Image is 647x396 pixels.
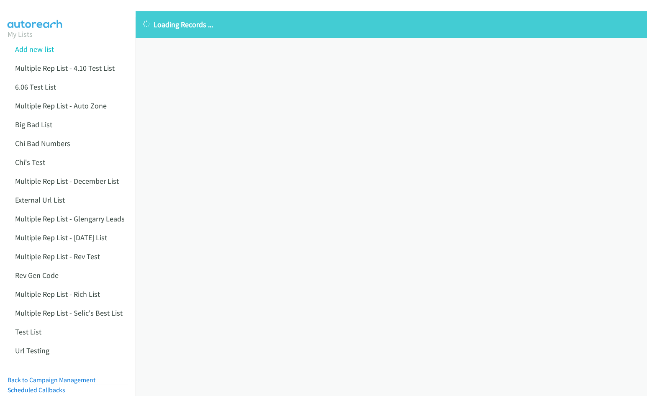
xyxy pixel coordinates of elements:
[8,29,33,39] a: My Lists
[15,195,65,205] a: External Url List
[15,233,107,242] a: Multiple Rep List - [DATE] List
[15,327,41,337] a: Test List
[15,63,115,73] a: Multiple Rep List - 4.10 Test List
[15,82,56,92] a: 6.06 Test List
[143,19,639,30] p: Loading Records ...
[15,176,119,186] a: Multiple Rep List - December List
[15,214,125,224] a: Multiple Rep List - Glengarry Leads
[15,139,70,148] a: Chi Bad Numbers
[8,386,65,394] a: Scheduled Callbacks
[15,289,100,299] a: Multiple Rep List - Rich List
[15,157,45,167] a: Chi's Test
[15,308,123,318] a: Multiple Rep List - Selic's Best List
[15,270,59,280] a: Rev Gen Code
[15,346,49,355] a: Url Testing
[15,44,54,54] a: Add new list
[15,101,107,111] a: Multiple Rep List - Auto Zone
[15,120,52,129] a: Big Bad List
[15,252,100,261] a: Multiple Rep List - Rev Test
[8,376,95,384] a: Back to Campaign Management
